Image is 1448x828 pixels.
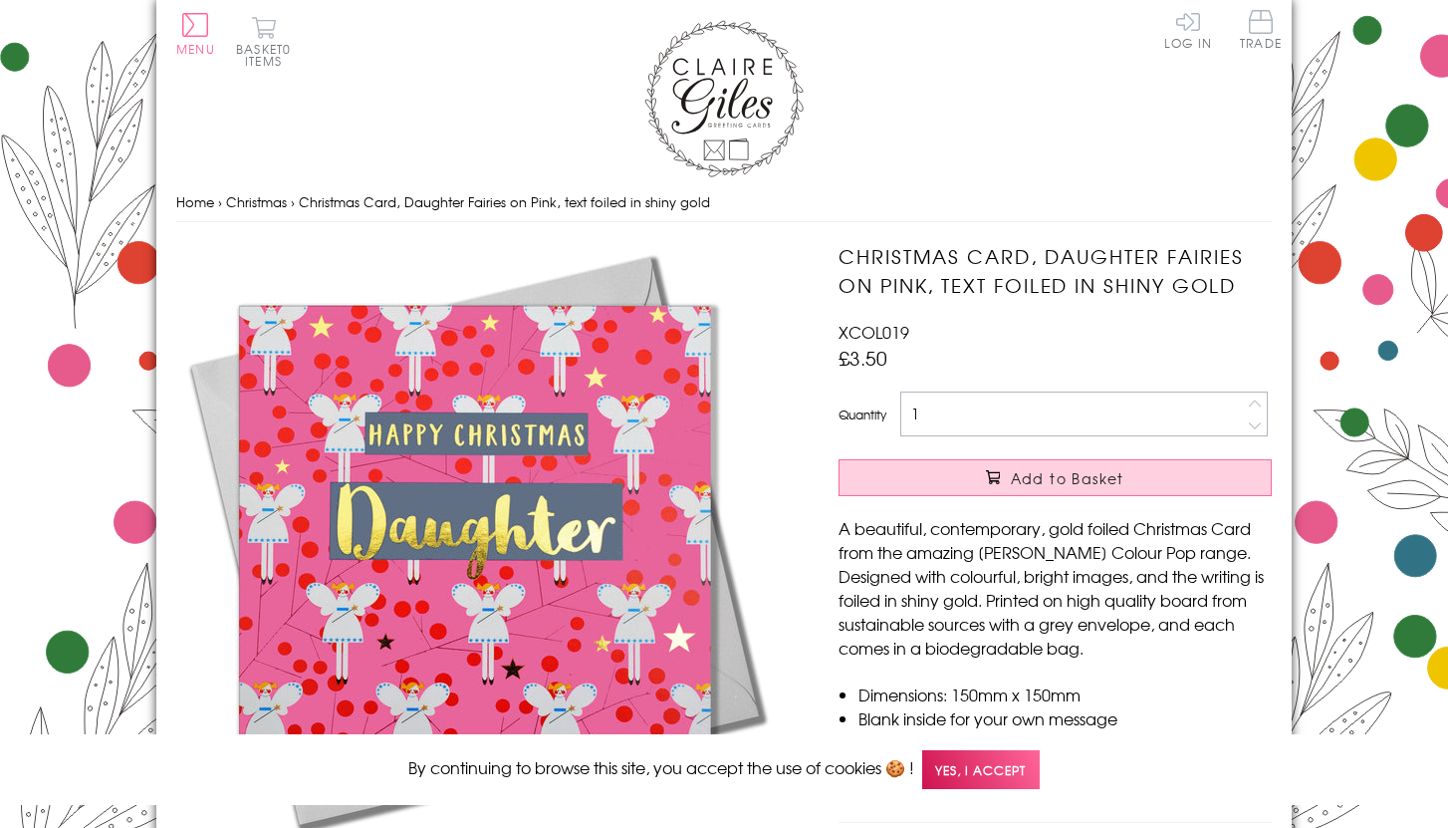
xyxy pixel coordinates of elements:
[644,20,804,177] img: Claire Giles Greetings Cards
[839,459,1272,496] button: Add to Basket
[858,706,1272,730] li: Blank inside for your own message
[1240,10,1282,49] span: Trade
[1240,10,1282,53] a: Trade
[236,16,291,67] button: Basket0 items
[176,182,1272,223] nav: breadcrumbs
[858,683,1272,706] li: Dimensions: 150mm x 150mm
[839,242,1272,300] h1: Christmas Card, Daughter Fairies on Pink, text foiled in shiny gold
[839,344,887,372] span: £3.50
[1164,10,1212,49] a: Log In
[176,192,214,211] a: Home
[218,192,222,211] span: ›
[245,40,291,70] span: 0 items
[176,40,215,58] span: Menu
[1011,468,1124,488] span: Add to Basket
[291,192,295,211] span: ›
[839,406,886,423] label: Quantity
[839,516,1272,660] p: A beautiful, contemporary, gold foiled Christmas Card from the amazing [PERSON_NAME] Colour Pop r...
[922,750,1040,789] span: Yes, I accept
[858,730,1272,754] li: Printed in the U.K with beautiful Gold Foiled text
[839,320,909,344] span: XCOL019
[226,192,287,211] a: Christmas
[299,192,710,211] span: Christmas Card, Daughter Fairies on Pink, text foiled in shiny gold
[176,13,215,55] button: Menu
